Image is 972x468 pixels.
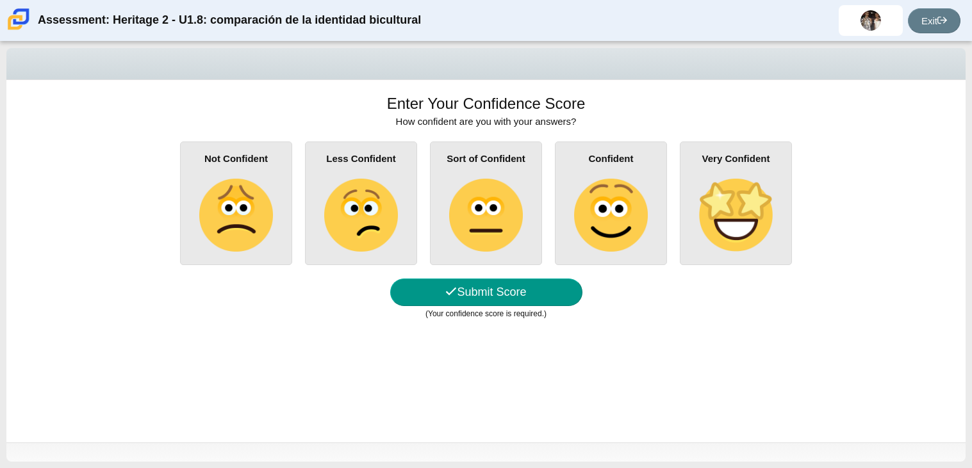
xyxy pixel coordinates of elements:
[326,153,395,164] b: Less Confident
[5,24,32,35] a: Carmen School of Science & Technology
[5,6,32,33] img: Carmen School of Science & Technology
[204,153,268,164] b: Not Confident
[589,153,634,164] b: Confident
[425,309,547,318] small: (Your confidence score is required.)
[861,10,881,31] img: adrian.delacruzper.CtLEKr
[199,179,272,252] img: slightly-frowning-face.png
[390,278,582,306] button: Submit Score
[387,93,586,115] h1: Enter Your Confidence Score
[449,179,522,252] img: neutral-face.png
[702,153,770,164] b: Very Confident
[324,179,397,252] img: confused-face.png
[699,179,772,252] img: star-struck-face.png
[447,153,525,164] b: Sort of Confident
[574,179,647,252] img: slightly-smiling-face.png
[396,116,577,127] span: How confident are you with your answers?
[908,8,960,33] a: Exit
[38,5,421,36] div: Assessment: Heritage 2 - U1.8: comparación de la identidad bicultural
